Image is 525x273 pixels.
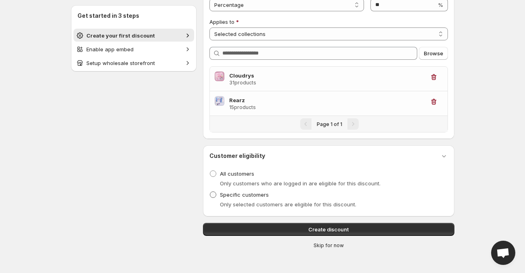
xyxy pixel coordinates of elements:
[220,201,356,208] span: Only selected customers are eligible for this discount.
[209,152,265,160] h3: Customer eligibility
[209,19,234,25] span: Applies to
[317,121,342,127] span: Page 1 of 1
[210,115,448,132] nav: Pagination
[419,47,448,60] button: Browse
[438,2,443,8] span: %
[86,46,134,52] span: Enable app embed
[86,32,155,39] span: Create your first discount
[77,12,190,20] h2: Get started in 3 steps
[220,180,381,187] span: Only customers who are logged in are eligible for this discount.
[229,71,425,80] h3: Cloudrys
[86,60,155,66] span: Setup wholesale storefront
[229,96,425,104] h3: Rearz
[220,170,254,177] span: All customers
[229,80,425,86] h3: 31 products
[203,223,454,236] button: Create discount
[220,191,269,198] span: Specific customers
[491,241,515,265] a: Open chat
[308,225,349,233] span: Create discount
[229,104,425,111] h3: 15 products
[314,242,344,249] span: Skip for now
[200,241,458,250] button: Skip for now
[424,49,443,57] span: Browse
